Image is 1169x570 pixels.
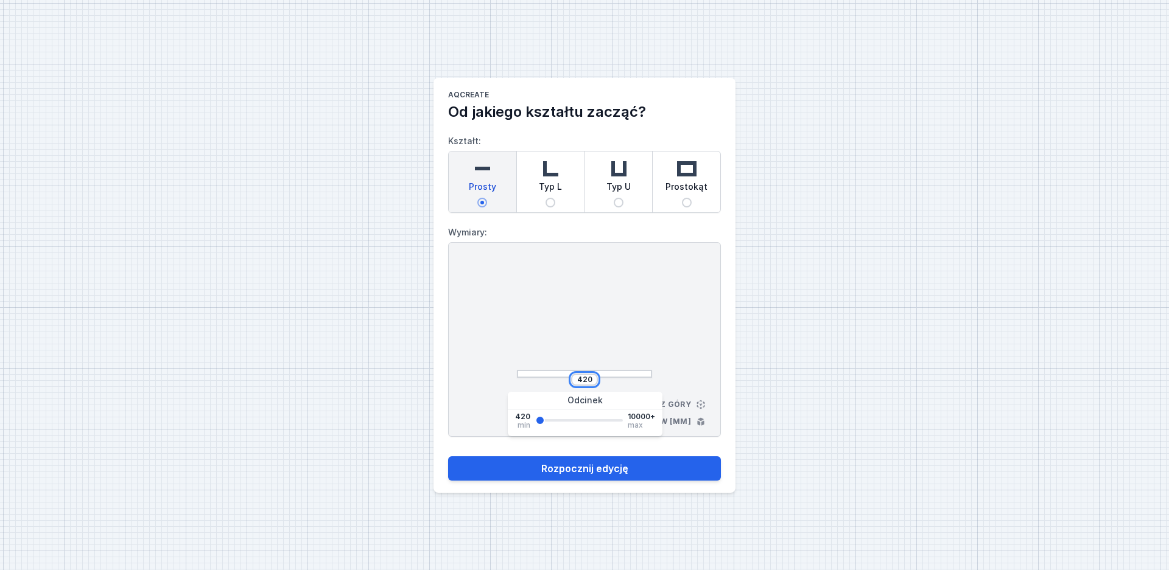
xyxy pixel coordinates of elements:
[575,375,594,384] input: Wymiar [mm]
[614,198,623,207] input: Typ U
[448,456,721,481] button: Rozpocznij edycję
[448,131,721,213] label: Kształt:
[448,223,721,242] label: Wymiary:
[606,156,631,181] img: u-shaped.svg
[469,181,496,198] span: Prosty
[477,198,487,207] input: Prosty
[508,392,662,409] div: Odcinek
[682,198,692,207] input: Prostokąt
[539,181,562,198] span: Typ L
[448,102,721,122] h2: Od jakiego kształtu zacząć?
[665,181,707,198] span: Prostokąt
[546,198,555,207] input: Typ L
[515,412,530,422] span: 420
[518,422,530,429] span: min
[628,412,655,422] span: 10000+
[675,156,699,181] img: rectangle.svg
[606,181,631,198] span: Typ U
[448,90,721,102] h1: AQcreate
[628,422,643,429] span: max
[470,156,494,181] img: straight.svg
[538,156,563,181] img: l-shaped.svg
